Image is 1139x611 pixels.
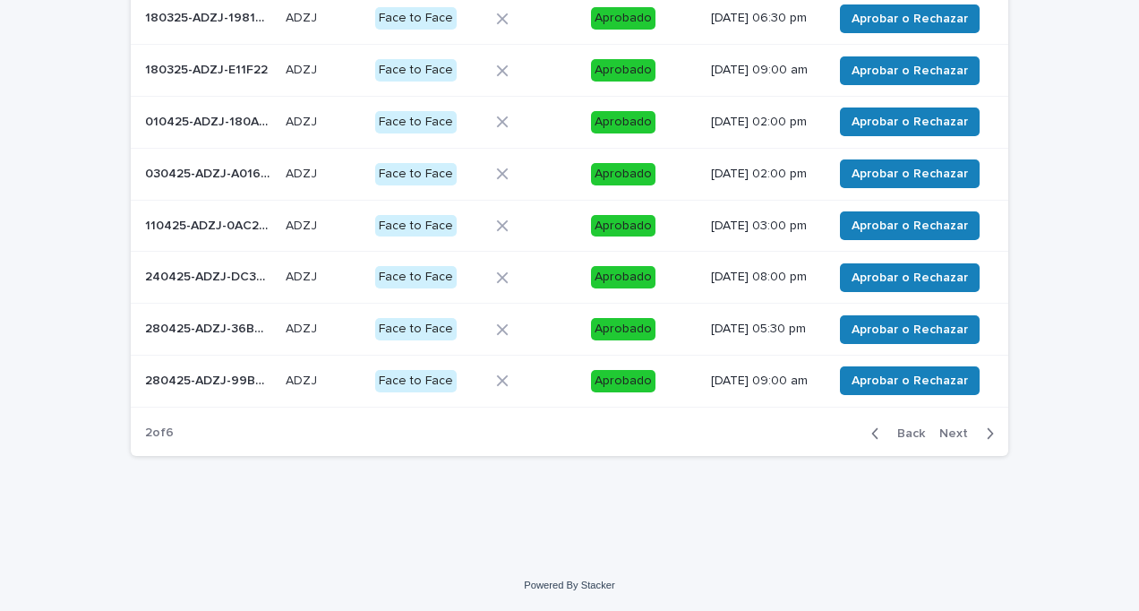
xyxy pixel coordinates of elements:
p: [DATE] 09:00 am [711,63,818,78]
button: Aprobar o Rechazar [840,211,980,240]
tr: 240425-ADZJ-DC3F74240425-ADZJ-DC3F74 ADZJADZJ Face to FaceAprobado[DATE] 08:00 pmAprobar o Rechazar [131,252,1008,304]
p: 180325-ADZJ-198177 [145,7,275,26]
tr: 180325-ADZJ-E11F22180325-ADZJ-E11F22 ADZJADZJ Face to FaceAprobado[DATE] 09:00 amAprobar o Rechazar [131,45,1008,97]
tr: 280425-ADZJ-36B6E2280425-ADZJ-36B6E2 ADZJADZJ Face to FaceAprobado[DATE] 05:30 pmAprobar o Rechazar [131,304,1008,356]
div: Face to Face [375,215,457,237]
span: Aprobar o Rechazar [852,217,968,235]
div: Aprobado [591,163,655,185]
span: Aprobar o Rechazar [852,113,968,131]
button: Aprobar o Rechazar [840,56,980,85]
p: ADZJ [286,266,321,285]
p: [DATE] 06:30 pm [711,11,818,26]
div: Face to Face [375,59,457,82]
span: Back [886,427,925,440]
p: 240425-ADZJ-DC3F74 [145,266,275,285]
p: [DATE] 03:00 pm [711,219,818,234]
p: ADZJ [286,7,321,26]
div: Face to Face [375,318,457,340]
tr: 010425-ADZJ-180A9E010425-ADZJ-180A9E ADZJADZJ Face to FaceAprobado[DATE] 02:00 pmAprobar o Rechazar [131,96,1008,148]
p: ADZJ [286,111,321,130]
div: Aprobado [591,266,655,288]
span: Aprobar o Rechazar [852,269,968,287]
p: 280425-ADZJ-36B6E2 [145,318,275,337]
div: Face to Face [375,111,457,133]
p: [DATE] 08:00 pm [711,270,818,285]
p: 010425-ADZJ-180A9E [145,111,275,130]
button: Aprobar o Rechazar [840,263,980,292]
p: ADZJ [286,59,321,78]
button: Aprobar o Rechazar [840,4,980,33]
div: Aprobado [591,318,655,340]
p: [DATE] 02:00 pm [711,167,818,182]
p: 110425-ADZJ-0AC2DE [145,215,275,234]
div: Aprobado [591,215,655,237]
button: Next [932,426,1008,442]
div: Aprobado [591,370,655,392]
p: 280425-ADZJ-99BBA9 [145,370,275,389]
span: Aprobar o Rechazar [852,62,968,80]
span: Aprobar o Rechazar [852,321,968,339]
p: 180325-ADZJ-E11F22 [145,59,271,78]
p: ADZJ [286,370,321,389]
span: Aprobar o Rechazar [852,165,968,183]
span: Aprobar o Rechazar [852,10,968,28]
button: Back [857,426,932,442]
tr: 030425-ADZJ-A0160F030425-ADZJ-A0160F ADZJADZJ Face to FaceAprobado[DATE] 02:00 pmAprobar o Rechazar [131,148,1008,200]
p: ADZJ [286,215,321,234]
tr: 280425-ADZJ-99BBA9280425-ADZJ-99BBA9 ADZJADZJ Face to FaceAprobado[DATE] 09:00 amAprobar o Rechazar [131,355,1008,407]
div: Aprobado [591,7,655,30]
p: 030425-ADZJ-A0160F [145,163,275,182]
div: Face to Face [375,163,457,185]
div: Aprobado [591,111,655,133]
p: [DATE] 09:00 am [711,374,818,389]
div: Face to Face [375,266,457,288]
div: Face to Face [375,7,457,30]
span: Aprobar o Rechazar [852,372,968,390]
div: Aprobado [591,59,655,82]
p: [DATE] 02:00 pm [711,115,818,130]
button: Aprobar o Rechazar [840,159,980,188]
tr: 110425-ADZJ-0AC2DE110425-ADZJ-0AC2DE ADZJADZJ Face to FaceAprobado[DATE] 03:00 pmAprobar o Rechazar [131,200,1008,252]
a: Powered By Stacker [524,580,614,590]
button: Aprobar o Rechazar [840,315,980,344]
button: Aprobar o Rechazar [840,366,980,395]
p: 2 of 6 [131,411,188,455]
button: Aprobar o Rechazar [840,108,980,136]
p: ADZJ [286,163,321,182]
span: Next [939,427,979,440]
p: [DATE] 05:30 pm [711,322,818,337]
div: Face to Face [375,370,457,392]
p: ADZJ [286,318,321,337]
